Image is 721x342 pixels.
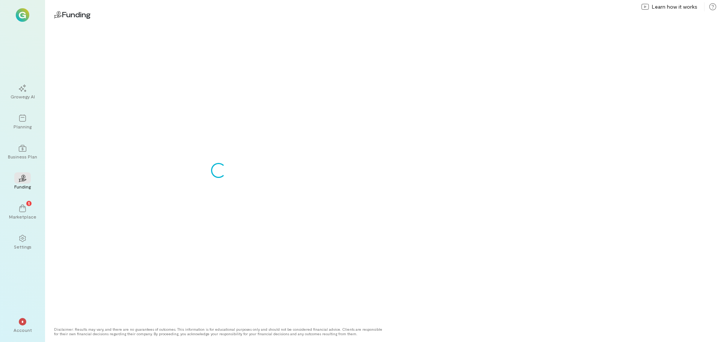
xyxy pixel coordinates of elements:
a: Planning [9,108,36,136]
span: Learn how it works [652,3,697,11]
div: Growegy AI [11,93,35,99]
a: Growegy AI [9,78,36,105]
span: Funding [62,10,91,19]
div: Account [14,327,32,333]
a: Business Plan [9,139,36,166]
span: 1 [28,200,30,206]
div: Marketplace [9,214,36,220]
div: Planning [14,124,32,130]
a: Marketplace [9,199,36,226]
div: Business Plan [8,154,37,160]
div: Settings [14,244,32,250]
div: Funding [14,184,31,190]
div: *Account [9,312,36,339]
div: Disclaimer: Results may vary, and there are no guarantees of outcomes. This information is for ed... [54,327,383,336]
a: Settings [9,229,36,256]
a: Funding [9,169,36,196]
